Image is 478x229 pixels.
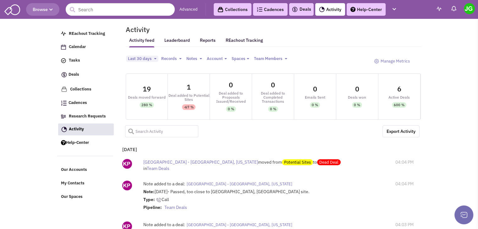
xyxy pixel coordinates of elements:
[355,85,359,92] div: 0
[143,188,366,212] div: [DATE]- Passed, too close to [GEOGRAPHIC_DATA], [GEOGRAPHIC_DATA] site.
[58,55,113,67] a: Tasks
[61,58,66,63] img: icon-tasks.png
[187,222,292,227] span: [GEOGRAPHIC_DATA] - [GEOGRAPHIC_DATA], [US_STATE]
[232,56,245,61] span: Spaces
[187,84,191,90] div: 1
[292,6,311,13] a: Deals
[228,106,234,112] div: 0 %
[128,56,151,61] span: Last 30 days
[118,27,150,32] h2: Activity
[217,7,223,13] img: icon-collection-lavender-black.svg
[143,85,151,92] div: 19
[4,3,20,15] img: SmartAdmin
[69,126,84,132] span: Activity
[394,102,404,108] div: 600 %
[143,159,258,165] span: [GEOGRAPHIC_DATA] - [GEOGRAPHIC_DATA], [US_STATE]
[282,159,313,165] span: Potential Sites
[69,113,106,119] span: Research Requests
[156,197,169,202] span: Call
[159,56,184,62] button: Records
[143,221,185,228] label: Note added to a deal:
[61,115,66,118] img: Research.png
[125,125,199,137] input: Search Activity
[292,6,298,13] img: icon-deals.svg
[58,137,113,149] a: Help-Center
[122,181,132,190] img: ny_GipEnDU-kinWYCc5EwQ.png
[184,56,204,62] button: Notes
[61,194,83,199] span: Our Spaces
[143,189,155,194] strong: Note:
[126,56,158,62] button: Last 30 days
[122,159,132,169] img: ny_GipEnDU-kinWYCc5EwQ.png
[336,95,378,99] div: Deals won
[26,3,59,16] button: Browse
[143,181,185,187] label: Note added to a deal:
[61,101,67,106] img: Cadences_logo.png
[319,7,325,12] img: Activity.png
[61,181,85,186] span: My Contacts
[58,83,113,95] a: Collections
[58,68,113,82] a: Deals
[69,31,105,36] span: REachout Tracking
[347,3,386,16] a: Help-Center
[61,140,66,145] img: help.png
[61,71,67,79] img: icon-deals.svg
[179,7,198,13] a: Advanced
[229,81,233,88] div: 0
[61,45,66,50] img: Calendar.png
[315,3,345,16] a: Activity
[143,204,162,210] strong: Pipeline:
[253,3,288,16] a: Cadences
[70,86,91,92] span: Collections
[200,37,216,47] a: Reports
[382,125,420,137] a: Export the below as a .XLSX spreadsheet
[58,191,113,203] a: Our Spaces
[66,3,175,16] input: Search
[354,102,360,108] div: 0 %
[230,56,251,62] button: Spaces
[126,95,168,99] div: Deals moved forward
[294,95,336,99] div: Emails Sent
[207,56,223,61] span: Account
[69,44,86,50] span: Calendar
[312,102,318,108] div: 0 %
[214,3,251,16] a: Collections
[184,104,194,110] div: -67 %
[257,7,262,12] img: Cadences_logo.png
[143,197,155,202] strong: Type:
[58,177,113,189] a: My Contacts
[254,56,282,61] span: Team Members
[226,34,263,47] a: REachout Tracking
[395,221,414,228] span: 04:03 PM
[187,181,292,187] span: [GEOGRAPHIC_DATA] - [GEOGRAPHIC_DATA], [US_STATE]
[143,159,348,172] div: moved from to in
[464,3,475,14] img: Jegan Gomangalam
[69,58,80,63] span: Tasks
[210,91,252,103] div: Deal added to Proposals Issued/Received
[186,56,197,61] span: Notes
[350,7,355,12] img: help.png
[317,159,341,165] span: Dead Deal
[270,106,276,112] div: 0 %
[58,164,113,176] a: Our Accounts
[61,127,67,132] img: Activity.png
[374,59,379,64] img: octicon_gear-24.png
[378,95,420,99] div: Active Deals
[122,146,137,152] b: [DATE]
[156,197,162,203] img: bx_bx-phone-callcallcino.png
[58,111,113,123] a: Research Requests
[58,97,113,109] a: Cadences
[147,166,169,171] span: Team Deals
[271,81,275,88] div: 0
[164,37,190,47] a: Leaderboard
[252,56,289,62] button: Team Members
[58,123,114,135] a: Activity
[371,56,413,67] a: Manage Metrics
[205,56,229,62] button: Account
[395,181,414,187] span: 04:04 PM
[168,93,210,101] div: Deal added to Potential Sites
[58,28,113,40] a: REachout Tracking
[252,91,294,103] div: Deal added to Completed Transactions
[161,56,177,61] span: Records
